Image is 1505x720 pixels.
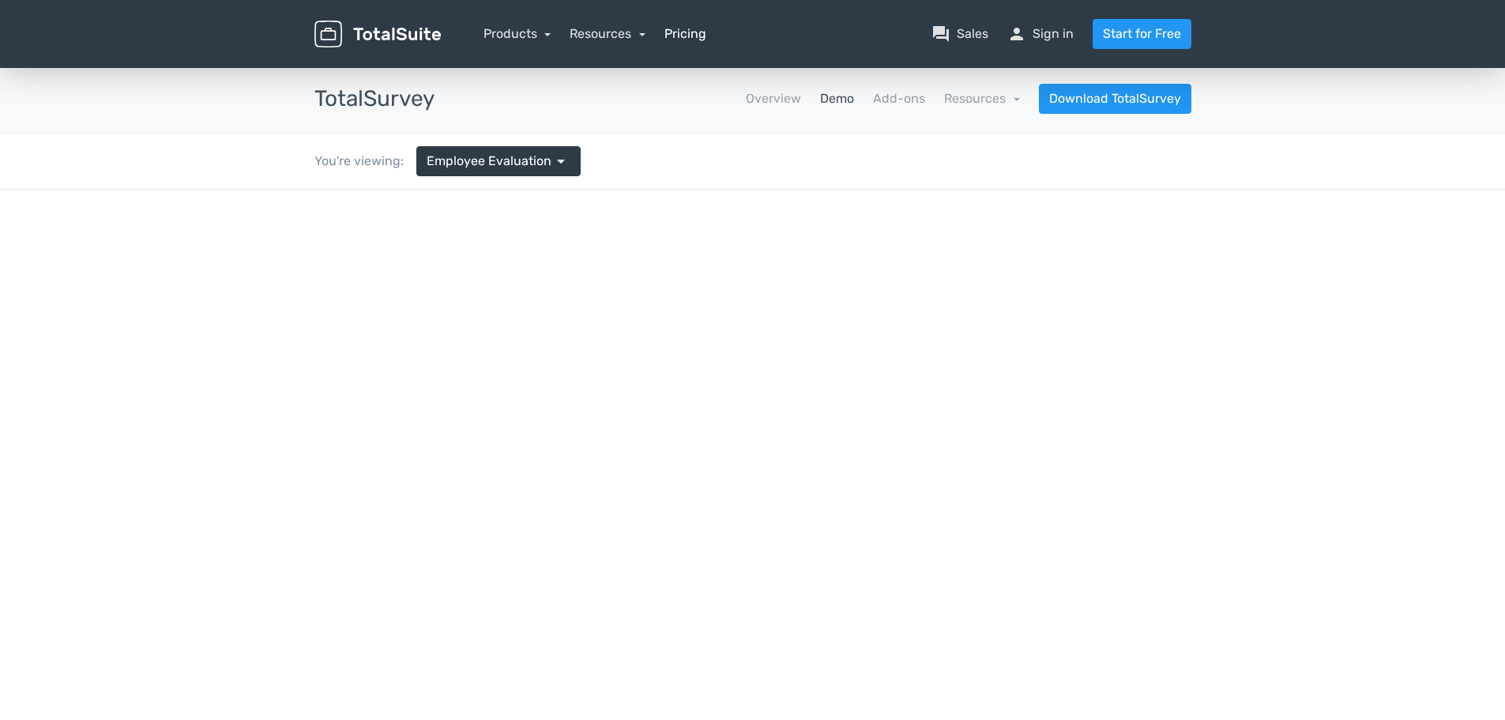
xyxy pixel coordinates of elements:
[944,91,1020,106] a: Resources
[664,25,706,43] a: Pricing
[314,152,416,171] div: You're viewing:
[1039,84,1191,114] a: Download TotalSurvey
[551,152,570,171] span: arrow_drop_down
[931,25,988,43] a: question_answerSales
[483,26,551,41] a: Products
[873,89,925,108] a: Add-ons
[416,146,581,176] a: Employee Evaluation arrow_drop_down
[314,87,435,111] h3: TotalSurvey
[746,89,801,108] a: Overview
[820,89,854,108] a: Demo
[1007,25,1074,43] a: personSign in
[931,25,950,43] span: question_answer
[427,152,551,171] span: Employee Evaluation
[1007,25,1026,43] span: person
[1093,19,1191,49] a: Start for Free
[570,26,645,41] a: Resources
[314,21,441,48] img: TotalSuite for WordPress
